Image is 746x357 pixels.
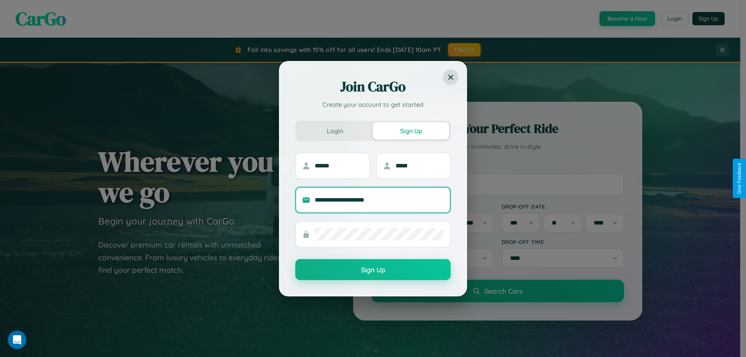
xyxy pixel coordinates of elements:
h2: Join CarGo [295,77,451,96]
div: Give Feedback [737,163,742,194]
p: Create your account to get started [295,100,451,109]
iframe: Intercom live chat [8,331,26,349]
button: Login [297,122,373,139]
button: Sign Up [295,259,451,280]
button: Sign Up [373,122,449,139]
